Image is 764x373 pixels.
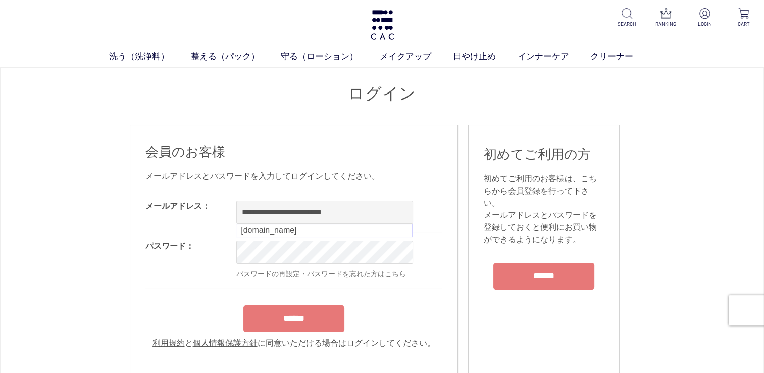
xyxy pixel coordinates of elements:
p: LOGIN [692,20,717,28]
a: インナーケア [518,50,591,63]
a: 利用規約 [152,339,185,347]
label: メールアドレス： [145,202,210,210]
a: 洗う（洗浄料） [109,50,191,63]
p: CART [731,20,756,28]
div: メールアドレスとパスワードを入力してログインしてください。 [145,170,442,182]
a: 個人情報保護方針 [193,339,258,347]
p: RANKING [653,20,678,28]
a: 整える（パック） [191,50,281,63]
p: SEARCH [615,20,639,28]
a: LOGIN [692,8,717,28]
a: パスワードの再設定・パスワードを忘れた方はこちら [236,270,406,278]
a: RANKING [653,8,678,28]
label: パスワード： [145,242,194,250]
h1: ログイン [130,83,635,105]
img: logo [369,10,395,40]
span: 初めてご利用の方 [484,147,591,162]
div: 初めてご利用のお客様は、こちらから会員登録を行って下さい。 メールアドレスとパスワードを登録しておくと便利にお買い物ができるようになります。 [484,173,604,246]
div: [DOMAIN_NAME] [237,226,411,235]
a: 守る（ローション） [281,50,380,63]
a: クリーナー [590,50,655,63]
a: CART [731,8,756,28]
div: と に同意いただける場合はログインしてください。 [145,337,442,349]
a: メイクアップ [380,50,453,63]
a: SEARCH [615,8,639,28]
span: 会員のお客様 [145,144,225,159]
a: 日やけ止め [453,50,518,63]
